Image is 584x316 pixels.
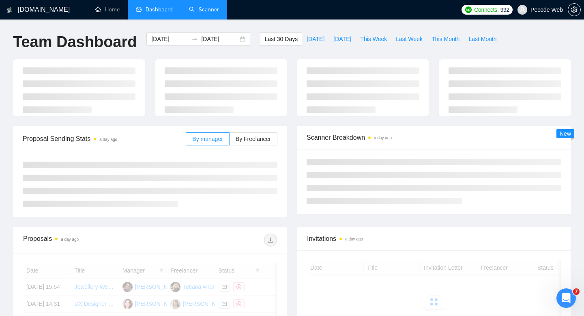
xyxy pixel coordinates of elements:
span: [DATE] [333,35,351,43]
button: [DATE] [329,32,356,45]
button: This Week [356,32,391,45]
span: 992 [500,5,509,14]
button: [DATE] [302,32,329,45]
time: a day ago [61,237,79,242]
a: setting [568,6,581,13]
button: Last 30 Days [260,32,302,45]
span: Scanner Breakdown [307,132,561,143]
span: By Freelancer [236,136,271,142]
button: This Month [427,32,464,45]
span: Invitations [307,234,561,244]
span: Last Month [468,35,496,43]
img: logo [7,4,13,17]
span: dashboard [136,6,142,12]
h1: Team Dashboard [13,32,137,52]
input: Start date [151,35,188,43]
button: Last Week [391,32,427,45]
button: setting [568,3,581,16]
span: Dashboard [146,6,173,13]
span: 7 [573,288,580,295]
span: [DATE] [307,35,324,43]
span: swap-right [191,36,198,42]
div: Proposals [23,234,150,247]
span: New [560,130,571,137]
time: a day ago [345,237,363,241]
span: to [191,36,198,42]
span: Connects: [474,5,498,14]
span: This Week [360,35,387,43]
iframe: Intercom live chat [556,288,576,308]
span: Last Week [396,35,423,43]
time: a day ago [99,137,117,142]
span: Last 30 Days [264,35,298,43]
span: user [520,7,525,13]
button: Last Month [464,32,501,45]
span: This Month [432,35,459,43]
span: setting [568,6,580,13]
a: homeHome [95,6,120,13]
span: Proposal Sending Stats [23,134,186,144]
a: searchScanner [189,6,219,13]
time: a day ago [374,136,392,140]
img: upwork-logo.png [465,6,472,13]
span: By manager [192,136,223,142]
input: End date [201,35,238,43]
